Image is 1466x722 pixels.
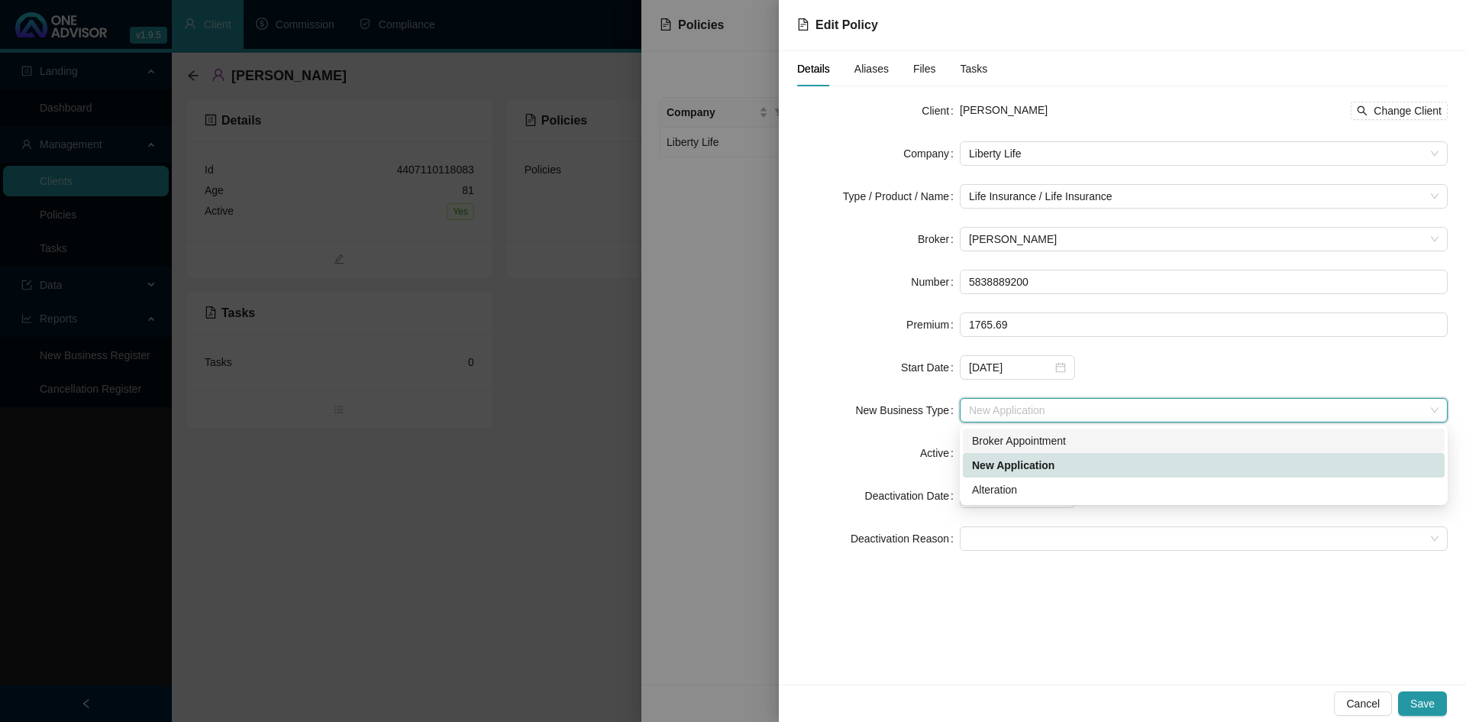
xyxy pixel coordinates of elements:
span: Change Client [1374,102,1442,119]
span: close-circle [1430,534,1439,543]
label: Number [911,270,960,294]
span: Liberty Life [969,142,1439,165]
span: close-circle [1055,362,1066,373]
label: Client [922,99,960,123]
span: Aliases [854,63,889,74]
label: Type / Product / Name [843,184,960,209]
span: search [1357,105,1368,116]
div: Alteration [972,481,1435,498]
span: file-text [797,18,809,31]
label: Company [903,141,960,166]
span: Cancel [1346,695,1380,712]
span: Gavin Smith [969,228,1439,251]
label: New Business Type [855,398,960,423]
label: Deactivation Reason [851,526,960,551]
button: Save [1398,691,1447,716]
label: Broker [918,227,960,251]
span: New Application [969,399,1439,422]
div: New Application [972,457,1435,474]
div: Alteration [963,478,1445,502]
button: Change Client [1351,102,1448,120]
span: Edit Policy [815,18,878,31]
span: Life Insurance / Life Insurance [969,185,1439,208]
label: Premium [906,312,960,337]
span: Files [913,63,936,74]
span: Tasks [961,63,988,74]
label: Deactivation Date [865,484,960,508]
div: Broker Appointment [972,432,1435,449]
span: close-circle [1430,192,1439,201]
label: Active [920,441,960,465]
span: [PERSON_NAME] [960,104,1048,116]
span: Details [797,63,830,74]
button: Cancel [1334,691,1392,716]
label: Start Date [901,355,960,380]
div: New Application [963,453,1445,478]
div: Broker Appointment [963,429,1445,453]
input: Select date [969,359,1052,376]
span: Save [1410,695,1435,712]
